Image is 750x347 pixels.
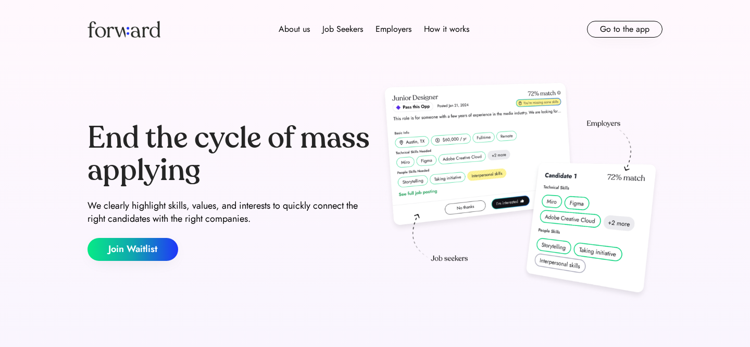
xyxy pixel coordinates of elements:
[87,122,371,186] div: End the cycle of mass applying
[376,23,411,35] div: Employers
[87,199,371,225] div: We clearly highlight skills, values, and interests to quickly connect the right candidates with t...
[279,23,310,35] div: About us
[322,23,363,35] div: Job Seekers
[379,79,662,304] img: hero-image.png
[87,238,178,261] button: Join Waitlist
[424,23,469,35] div: How it works
[587,21,662,38] button: Go to the app
[87,21,160,38] img: Forward logo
